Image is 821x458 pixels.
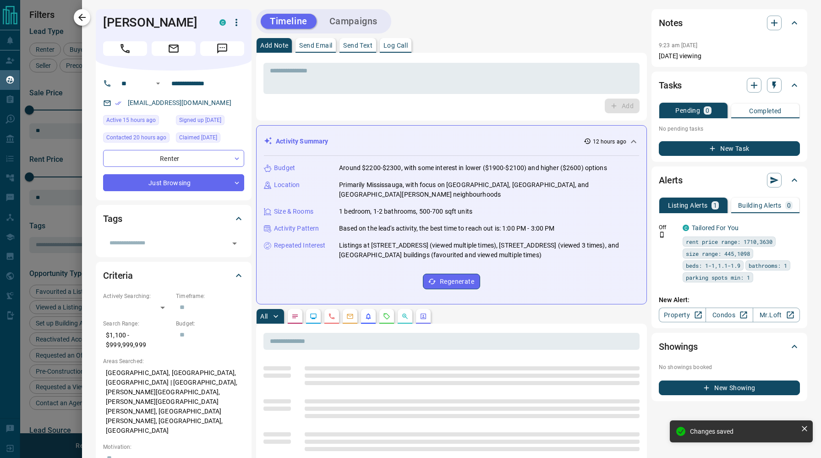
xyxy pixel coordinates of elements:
h2: Notes [659,16,683,30]
svg: Notes [291,313,299,320]
p: $1,100 - $999,999,999 [103,328,171,353]
p: New Alert: [659,295,800,305]
p: 12 hours ago [593,138,626,146]
div: Just Browsing [103,174,244,191]
p: 9:23 am [DATE] [659,42,698,49]
p: 0 [787,202,791,209]
p: 1 [713,202,717,209]
p: Building Alerts [738,202,782,209]
svg: Calls [328,313,335,320]
p: Search Range: [103,320,171,328]
div: Activity Summary12 hours ago [264,133,639,150]
a: Tailored For You [692,224,739,232]
p: Timeframe: [176,292,244,300]
p: Send Text [343,42,372,49]
p: Repeated Interest [274,241,325,250]
div: Fri Sep 12 2025 [103,132,171,145]
div: Tags [103,208,244,230]
p: Budget: [176,320,244,328]
p: Activity Pattern [274,224,319,233]
p: Size & Rooms [274,207,313,216]
button: Campaigns [320,14,387,29]
h2: Alerts [659,173,683,188]
svg: Push Notification Only [659,232,665,238]
a: Condos [706,308,753,322]
p: No pending tasks [659,122,800,136]
h2: Tasks [659,78,682,93]
p: Add Note [260,42,288,49]
svg: Email Verified [115,100,121,106]
button: Open [153,78,164,89]
p: Log Call [383,42,408,49]
p: Primarily Mississauga, with focus on [GEOGRAPHIC_DATA], [GEOGRAPHIC_DATA], and [GEOGRAPHIC_DATA][... [339,180,639,199]
p: Listings at [STREET_ADDRESS] (viewed multiple times), [STREET_ADDRESS] (viewed 3 times), and [GEO... [339,241,639,260]
div: Fri Oct 16 2020 [176,115,244,128]
div: Tasks [659,74,800,96]
svg: Emails [346,313,354,320]
svg: Listing Alerts [365,313,372,320]
p: Pending [675,107,700,114]
p: Completed [749,108,782,114]
svg: Lead Browsing Activity [310,313,317,320]
a: Mr.Loft [753,308,800,322]
p: [DATE] viewing [659,51,800,61]
span: Signed up [DATE] [179,116,221,125]
p: Listing Alerts [668,202,708,209]
span: bathrooms: 1 [749,261,787,270]
button: New Showing [659,381,800,395]
svg: Agent Actions [420,313,427,320]
div: condos.ca [683,225,689,231]
div: Renter [103,150,244,167]
a: Property [659,308,706,322]
span: Contacted 20 hours ago [106,133,166,142]
div: condos.ca [219,19,226,26]
h2: Tags [103,211,122,226]
span: Message [200,41,244,56]
div: Changes saved [690,428,797,435]
p: Off [659,223,677,232]
svg: Requests [383,313,390,320]
h2: Showings [659,339,698,354]
p: Actively Searching: [103,292,171,300]
p: Around $2200-$2300, with some interest in lower ($1900-$2100) and higher ($2600) options [339,163,607,173]
button: Regenerate [423,274,480,289]
span: rent price range: 1710,3630 [686,237,772,246]
button: Open [228,237,241,250]
span: Active 15 hours ago [106,116,156,125]
p: Based on the lead's activity, the best time to reach out is: 1:00 PM - 3:00 PM [339,224,554,233]
h1: [PERSON_NAME] [103,15,206,30]
div: Wed Sep 10 2025 [176,132,244,145]
p: Areas Searched: [103,357,244,365]
p: All [260,313,268,320]
div: Notes [659,12,800,34]
span: parking spots min: 1 [686,273,750,282]
p: [GEOGRAPHIC_DATA], [GEOGRAPHIC_DATA], [GEOGRAPHIC_DATA] | [GEOGRAPHIC_DATA], [PERSON_NAME][GEOGRA... [103,365,244,438]
p: Location [274,180,300,190]
span: beds: 1-1,1.1-1.9 [686,261,740,270]
h2: Criteria [103,268,133,283]
div: Showings [659,336,800,358]
a: [EMAIL_ADDRESS][DOMAIN_NAME] [128,99,231,106]
button: New Task [659,141,800,156]
p: No showings booked [659,363,800,371]
p: Motivation: [103,443,244,451]
div: Criteria [103,265,244,287]
span: Email [152,41,196,56]
div: Alerts [659,169,800,191]
div: Fri Sep 12 2025 [103,115,171,128]
span: Call [103,41,147,56]
p: 1 bedroom, 1-2 bathrooms, 500-700 sqft units [339,207,472,216]
p: Send Email [299,42,332,49]
span: size range: 445,1098 [686,249,750,258]
p: Activity Summary [276,137,328,146]
span: Claimed [DATE] [179,133,217,142]
p: Budget [274,163,295,173]
button: Timeline [261,14,317,29]
p: 0 [706,107,709,114]
svg: Opportunities [401,313,409,320]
